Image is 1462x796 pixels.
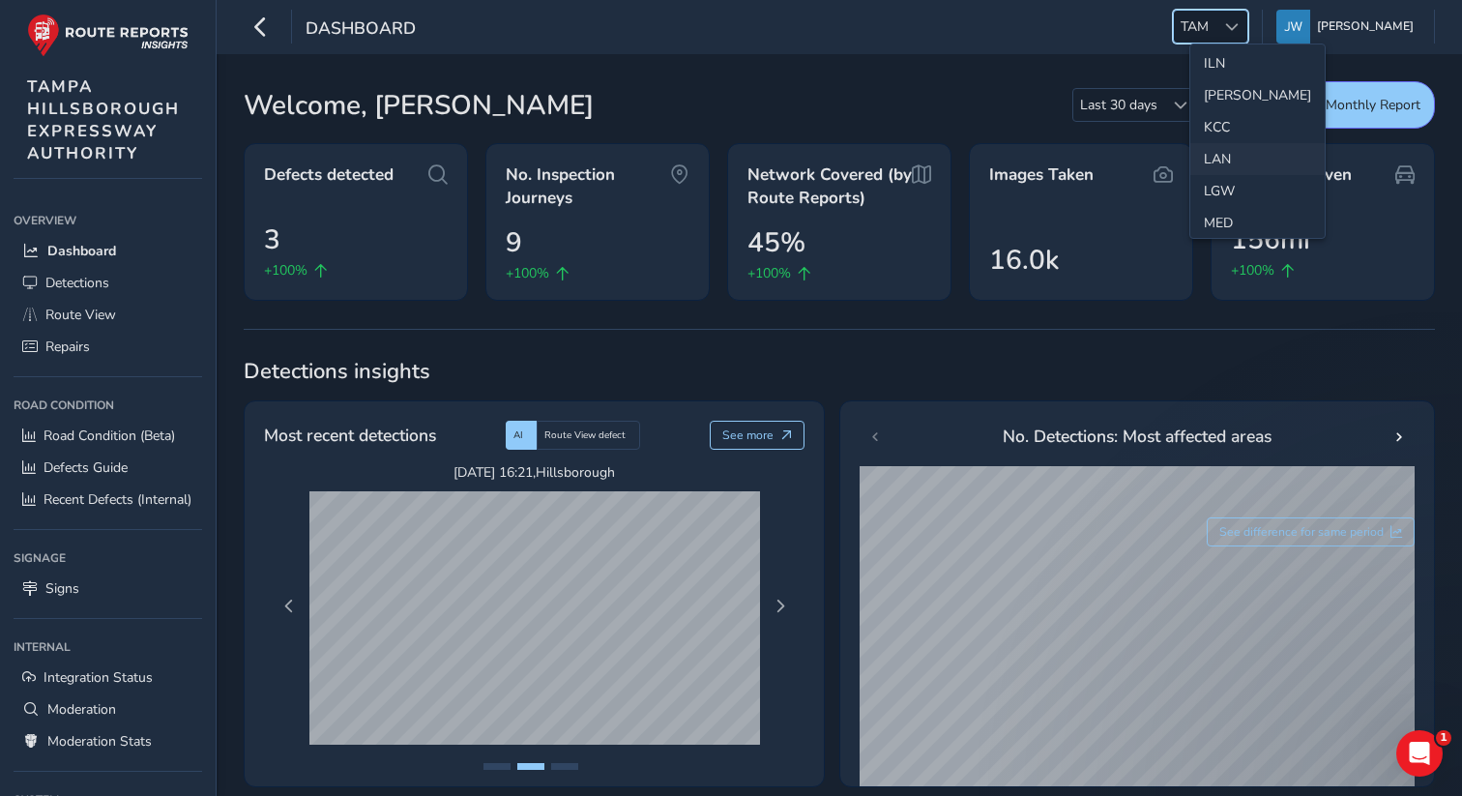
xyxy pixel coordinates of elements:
[1224,81,1435,129] button: Download Monthly Report
[14,693,202,725] a: Moderation
[14,452,202,484] a: Defects Guide
[14,544,202,573] div: Signage
[1174,11,1215,43] span: TAM
[767,593,794,620] button: Next Page
[1231,220,1310,260] span: 156mi
[27,14,189,57] img: rr logo
[14,573,202,604] a: Signs
[483,763,511,770] button: Page 1
[551,763,578,770] button: Page 3
[747,163,912,209] span: Network Covered (by Route Reports)
[44,458,128,477] span: Defects Guide
[1207,517,1416,546] button: See difference for same period
[14,331,202,363] a: Repairs
[513,428,523,442] span: AI
[47,242,116,260] span: Dashboard
[722,427,774,443] span: See more
[44,668,153,687] span: Integration Status
[45,274,109,292] span: Detections
[506,163,670,209] span: No. Inspection Journeys
[264,260,307,280] span: +100%
[517,763,544,770] button: Page 2
[264,423,436,448] span: Most recent detections
[47,732,152,751] span: Moderation Stats
[1190,207,1325,239] li: MED
[1276,10,1420,44] button: [PERSON_NAME]
[276,593,303,620] button: Previous Page
[1396,730,1443,777] iframe: Intercom live chat
[537,421,640,450] div: Route View defect
[506,421,537,450] div: AI
[47,700,116,719] span: Moderation
[244,357,1435,386] span: Detections insights
[747,263,791,283] span: +100%
[14,235,202,267] a: Dashboard
[264,163,394,187] span: Defects detected
[14,420,202,452] a: Road Condition (Beta)
[14,299,202,331] a: Route View
[14,267,202,299] a: Detections
[44,427,175,445] span: Road Condition (Beta)
[1276,10,1310,44] img: diamond-layout
[309,463,760,482] span: [DATE] 16:21 , Hillsborough
[1219,524,1384,540] span: See difference for same period
[710,421,805,450] button: See more
[306,16,416,44] span: Dashboard
[1436,730,1451,746] span: 1
[14,725,202,757] a: Moderation Stats
[44,490,191,509] span: Recent Defects (Internal)
[244,85,594,126] span: Welcome, [PERSON_NAME]
[45,306,116,324] span: Route View
[1190,175,1325,207] li: LGW
[1003,424,1272,449] span: No. Detections: Most affected areas
[1231,260,1274,280] span: +100%
[1190,143,1325,175] li: LAN
[14,391,202,420] div: Road Condition
[544,428,626,442] span: Route View defect
[1190,47,1325,79] li: ILN
[989,240,1059,280] span: 16.0k
[1190,111,1325,143] li: KCC
[14,633,202,662] div: Internal
[989,163,1094,187] span: Images Taken
[747,222,805,263] span: 45%
[506,222,522,263] span: 9
[14,484,202,516] a: Recent Defects (Internal)
[1317,10,1414,44] span: [PERSON_NAME]
[1073,89,1164,121] span: Last 30 days
[27,75,180,164] span: TAMPA HILLSBOROUGH EXPRESSWAY AUTHORITY
[14,662,202,693] a: Integration Status
[264,220,280,260] span: 3
[45,338,90,356] span: Repairs
[14,206,202,235] div: Overview
[45,579,79,598] span: Signs
[1190,79,1325,111] li: JER
[1259,96,1420,114] span: Download Monthly Report
[506,263,549,283] span: +100%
